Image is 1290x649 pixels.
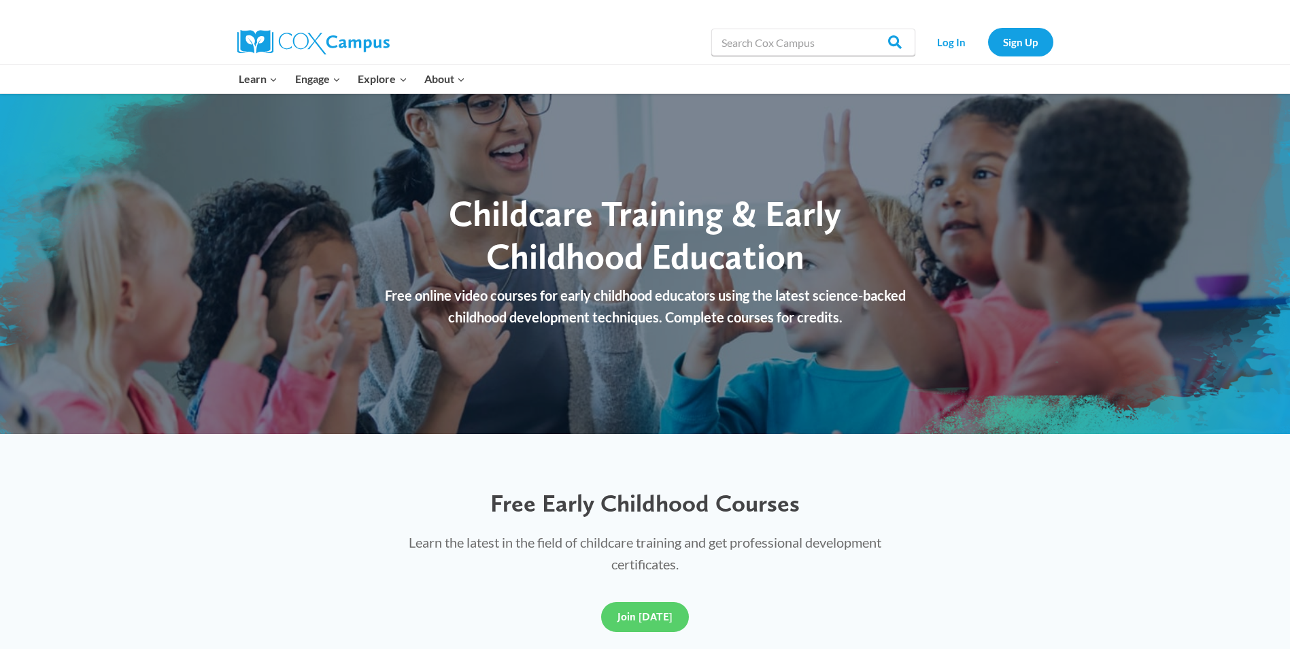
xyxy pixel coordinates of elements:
a: Sign Up [988,28,1053,56]
span: Join [DATE] [617,610,673,623]
span: About [424,70,465,88]
a: Log In [922,28,981,56]
span: Engage [295,70,341,88]
span: Learn [239,70,277,88]
span: Childcare Training & Early Childhood Education [449,192,841,277]
p: Learn the latest in the field of childcare training and get professional development certificates. [382,531,909,575]
nav: Primary Navigation [231,65,474,93]
img: Cox Campus [237,30,390,54]
span: Free Early Childhood Courses [490,488,800,518]
p: Free online video courses for early childhood educators using the latest science-backed childhood... [370,284,921,328]
span: Explore [358,70,407,88]
nav: Secondary Navigation [922,28,1053,56]
input: Search Cox Campus [711,29,915,56]
a: Join [DATE] [601,602,689,632]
